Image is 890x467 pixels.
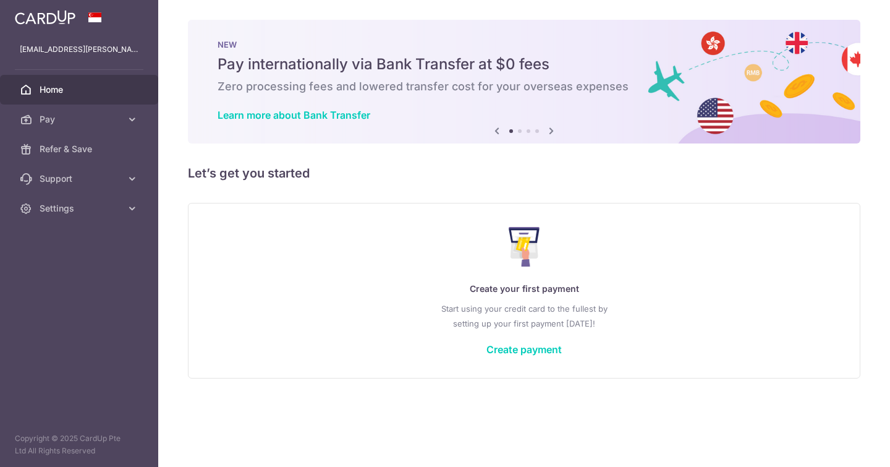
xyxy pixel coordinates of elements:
[486,343,562,356] a: Create payment
[218,54,831,74] h5: Pay internationally via Bank Transfer at $0 fees
[218,109,370,121] a: Learn more about Bank Transfer
[218,79,831,94] h6: Zero processing fees and lowered transfer cost for your overseas expenses
[188,20,860,144] img: Bank transfer banner
[218,40,831,49] p: NEW
[40,202,121,215] span: Settings
[213,301,835,331] p: Start using your credit card to the fullest by setting up your first payment [DATE]!
[40,84,121,96] span: Home
[20,43,138,56] p: [EMAIL_ADDRESS][PERSON_NAME][DOMAIN_NAME]
[213,281,835,296] p: Create your first payment
[40,113,121,126] span: Pay
[188,163,860,183] h5: Let’s get you started
[15,10,75,25] img: CardUp
[40,143,121,155] span: Refer & Save
[509,227,540,267] img: Make Payment
[40,173,121,185] span: Support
